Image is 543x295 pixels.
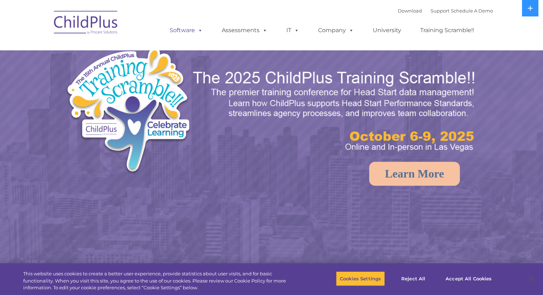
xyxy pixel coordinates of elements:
a: Training Scramble!! [413,23,481,37]
a: IT [279,23,306,37]
a: Software [162,23,210,37]
a: Learn More [369,162,460,186]
button: Reject All [391,271,436,286]
a: Download [398,8,422,14]
a: Assessments [215,23,275,37]
a: Company [311,23,361,37]
button: Cookies Settings [336,271,385,286]
a: University [366,23,408,37]
img: ChildPlus by Procare Solutions [50,6,122,41]
a: Schedule A Demo [451,8,493,14]
span: Last name [99,47,121,52]
font: | [398,8,493,14]
a: Support [431,8,449,14]
div: This website uses cookies to create a better user experience, provide statistics about user visit... [23,270,299,291]
button: Accept All Cookies [442,271,496,286]
button: Close [524,271,539,286]
span: Phone number [99,76,130,82]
